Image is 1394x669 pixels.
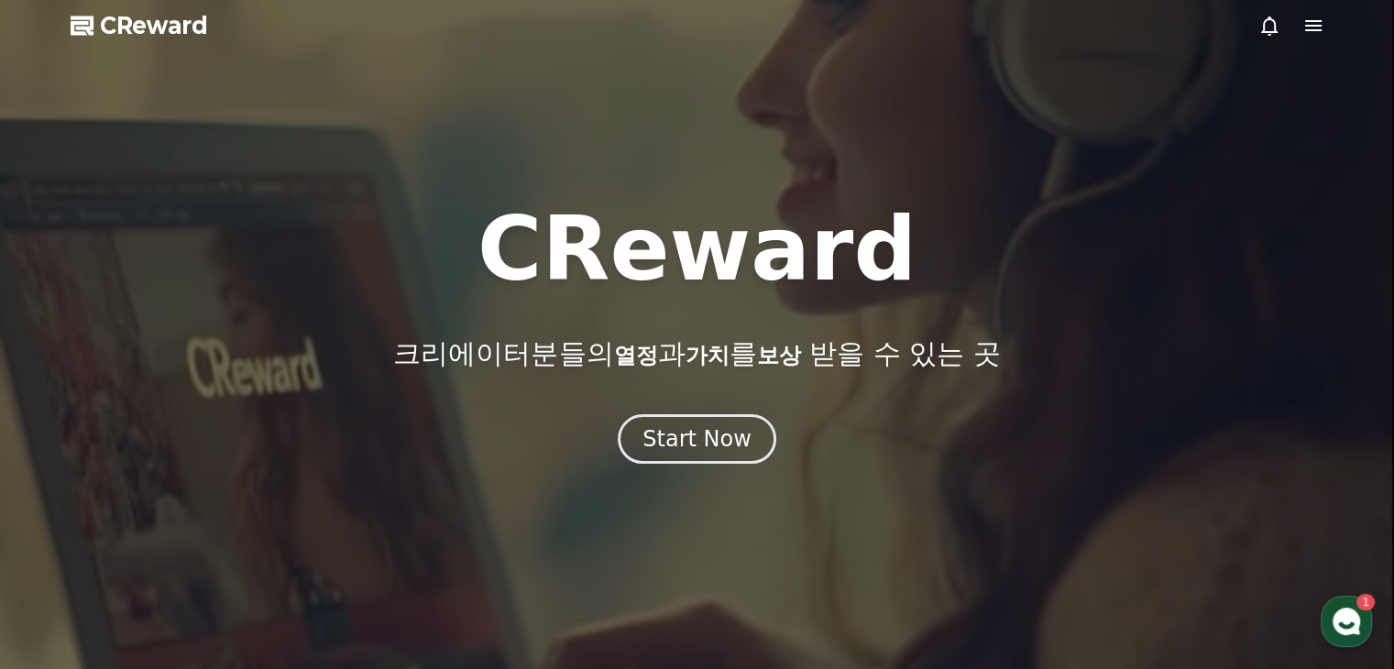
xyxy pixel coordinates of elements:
[121,517,236,563] a: 1대화
[5,517,121,563] a: 홈
[393,337,1000,370] p: 크리에이터분들의 과 를 받을 수 있는 곳
[283,544,305,559] span: 설정
[685,343,729,368] span: 가치
[71,11,208,40] a: CReward
[58,544,69,559] span: 홈
[618,433,776,450] a: Start Now
[236,517,352,563] a: 설정
[186,516,192,531] span: 1
[477,205,917,293] h1: CReward
[756,343,800,368] span: 보상
[618,414,776,464] button: Start Now
[100,11,208,40] span: CReward
[613,343,657,368] span: 열정
[168,545,190,560] span: 대화
[642,424,752,454] div: Start Now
